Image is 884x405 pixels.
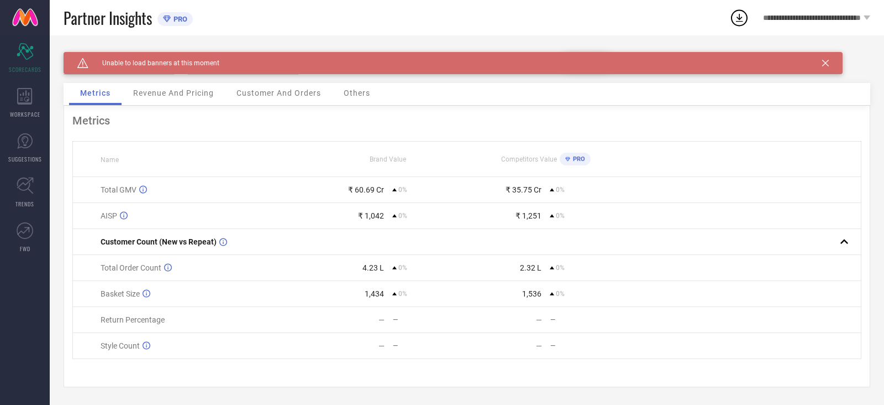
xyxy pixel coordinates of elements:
div: ₹ 35.75 Cr [506,185,541,194]
span: Total Order Count [101,263,161,272]
div: — [378,341,385,350]
div: — [536,341,542,350]
span: FWD [20,245,30,253]
div: Open download list [729,8,749,28]
span: TRENDS [15,200,34,208]
span: Name [101,156,119,164]
span: Return Percentage [101,315,165,324]
span: PRO [570,155,585,163]
div: 4.23 L [362,263,384,272]
span: 0% [398,186,407,194]
span: Competitors Value [501,155,557,163]
span: Total GMV [101,185,136,194]
span: 0% [556,186,565,194]
span: 0% [556,290,565,298]
span: Partner Insights [64,7,152,29]
span: 0% [398,212,407,220]
span: 0% [398,264,407,272]
div: Brand [64,52,174,60]
span: 0% [556,212,565,220]
span: Basket Size [101,289,140,298]
span: Revenue And Pricing [133,89,214,97]
div: 2.32 L [520,263,541,272]
span: SUGGESTIONS [8,155,42,163]
div: ₹ 1,251 [515,211,541,220]
div: — [550,342,624,350]
span: PRO [171,15,187,23]
div: — [536,315,542,324]
div: — [393,342,466,350]
span: AISP [101,211,117,220]
span: 0% [398,290,407,298]
div: 1,434 [365,289,384,298]
span: SCORECARDS [9,65,41,74]
span: Metrics [80,89,110,97]
div: ₹ 60.69 Cr [348,185,384,194]
div: — [393,316,466,324]
span: WORKSPACE [10,110,40,118]
span: Customer And Orders [236,89,321,97]
span: Others [344,89,370,97]
span: Brand Value [370,155,406,163]
div: 1,536 [522,289,541,298]
span: Customer Count (New vs Repeat) [101,237,217,246]
div: ₹ 1,042 [358,211,384,220]
div: Metrics [72,114,861,127]
span: 0% [556,264,565,272]
span: Style Count [101,341,140,350]
div: — [550,316,624,324]
span: Unable to load banners at this moment [88,59,219,67]
div: — [378,315,385,324]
